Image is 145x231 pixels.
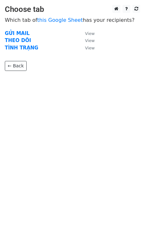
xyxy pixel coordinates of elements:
[5,30,30,36] a: GỬI MAIL
[85,31,95,36] small: View
[5,5,140,14] h3: Choose tab
[5,61,27,71] a: ← Back
[85,38,95,43] small: View
[37,17,83,23] a: this Google Sheet
[79,30,95,36] a: View
[79,38,95,43] a: View
[85,46,95,50] small: View
[5,38,31,43] a: THEO DÕI
[79,45,95,51] a: View
[5,45,38,51] a: TÌNH TRẠNG
[5,17,140,23] p: Which tab of has your recipients?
